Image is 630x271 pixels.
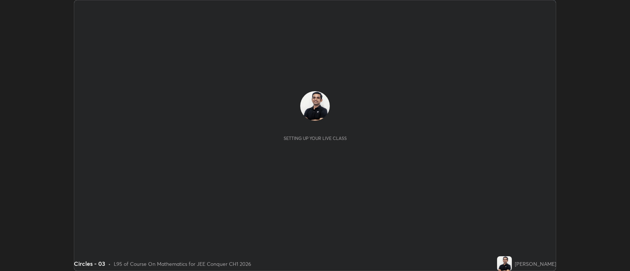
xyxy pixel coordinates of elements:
[497,256,512,271] img: f8aae543885a491b8a905e74841c74d5.jpg
[300,91,330,121] img: f8aae543885a491b8a905e74841c74d5.jpg
[74,259,105,268] div: Circles - 03
[108,260,111,268] div: •
[515,260,556,268] div: [PERSON_NAME]
[284,135,347,141] div: Setting up your live class
[114,260,251,268] div: L95 of Course On Mathematics for JEE Conquer CH1 2026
